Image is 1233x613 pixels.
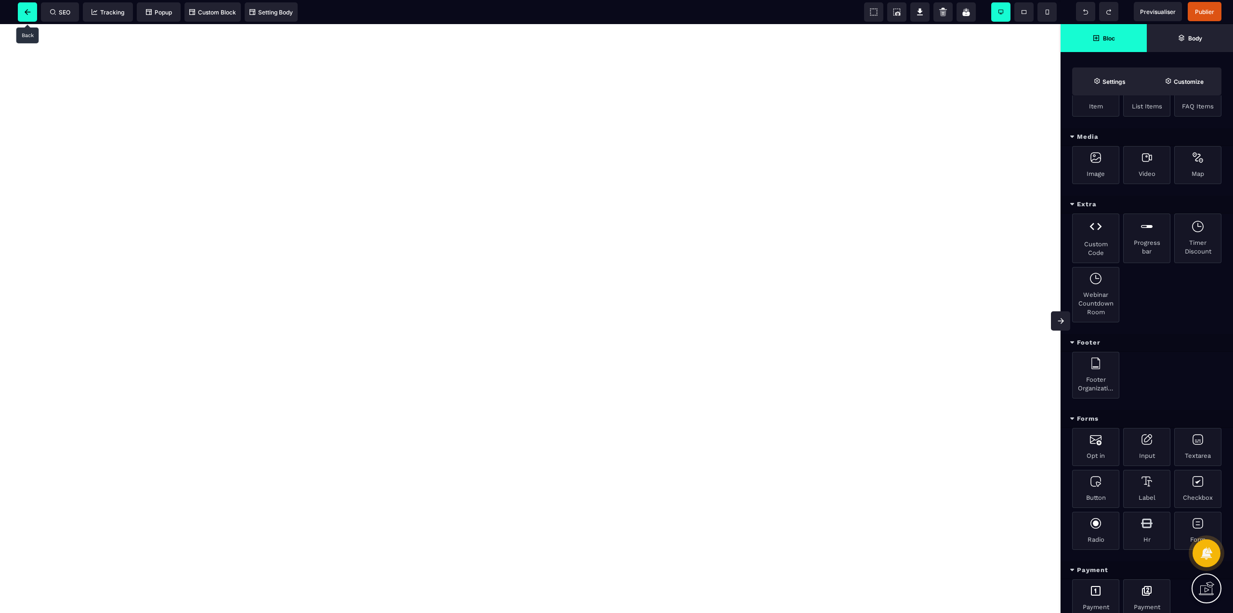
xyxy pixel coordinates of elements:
span: Open Style Manager [1147,67,1221,95]
div: Textarea [1174,428,1221,466]
strong: Settings [1102,78,1126,85]
span: SEO [50,9,70,16]
span: View components [864,2,883,22]
span: Screenshot [887,2,906,22]
strong: Bloc [1103,35,1115,42]
div: Extra [1061,196,1233,213]
div: Opt in [1072,428,1119,466]
div: Map [1174,146,1221,184]
strong: Customize [1174,78,1204,85]
div: Label [1123,470,1170,508]
span: Settings [1072,67,1147,95]
span: Tracking [92,9,124,16]
div: Timer Discount [1174,213,1221,263]
div: Radio [1072,512,1119,550]
div: Media [1061,128,1233,146]
span: Preview [1134,2,1182,21]
strong: Body [1188,35,1202,42]
span: Previsualiser [1140,8,1176,15]
div: FAQ Items [1174,79,1221,117]
span: Open Layer Manager [1147,24,1233,52]
div: Progress bar [1123,213,1170,263]
div: List Items [1123,79,1170,117]
span: Open Blocks [1061,24,1147,52]
div: Video [1123,146,1170,184]
div: Checkbox [1174,470,1221,508]
span: Setting Body [249,9,293,16]
span: Popup [146,9,172,16]
div: Form [1174,512,1221,550]
div: Input [1123,428,1170,466]
span: Custom Block [189,9,236,16]
div: Custom Code [1072,213,1119,263]
div: Image [1072,146,1119,184]
div: Button [1072,470,1119,508]
span: Publier [1195,8,1214,15]
div: Footer Organization [1072,352,1119,399]
div: Webinar Countdown Room [1072,267,1119,322]
div: Item [1072,79,1119,117]
div: Forms [1061,410,1233,428]
div: Footer [1061,334,1233,352]
div: Hr [1123,512,1170,550]
div: Payment [1061,561,1233,579]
